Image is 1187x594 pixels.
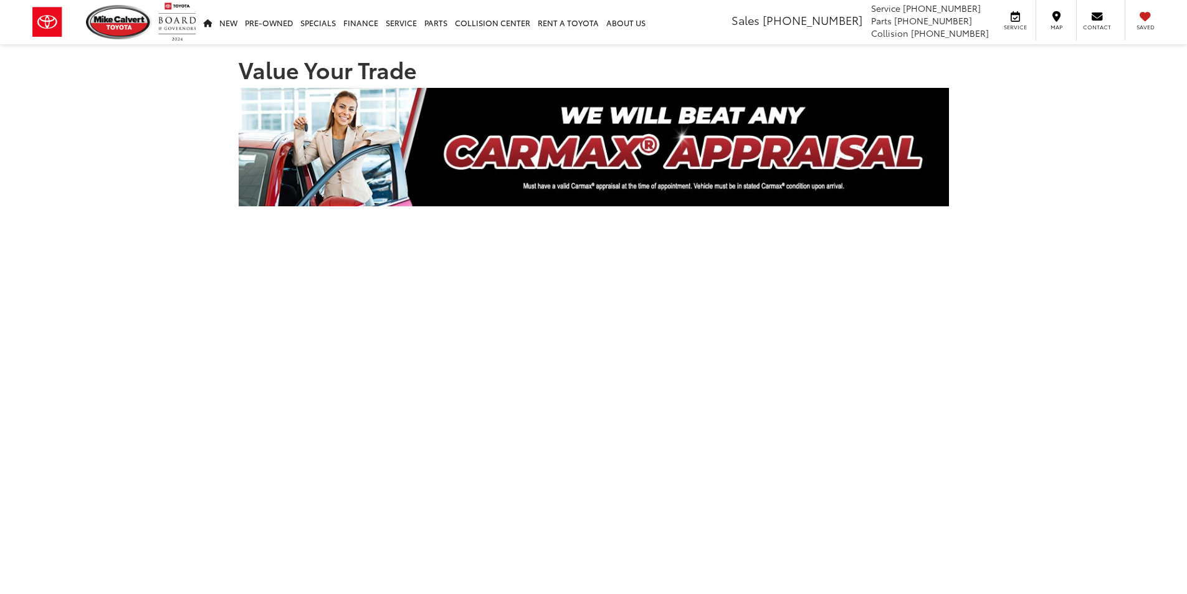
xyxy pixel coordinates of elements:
[1001,23,1029,31] span: Service
[763,12,862,28] span: [PHONE_NUMBER]
[871,2,900,14] span: Service
[1132,23,1159,31] span: Saved
[871,14,892,27] span: Parts
[239,88,949,206] img: CARMAX
[871,27,908,39] span: Collision
[911,27,989,39] span: [PHONE_NUMBER]
[894,14,972,27] span: [PHONE_NUMBER]
[86,5,152,39] img: Mike Calvert Toyota
[1042,23,1070,31] span: Map
[903,2,981,14] span: [PHONE_NUMBER]
[239,57,949,82] h1: Value Your Trade
[732,12,760,28] span: Sales
[1083,23,1111,31] span: Contact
